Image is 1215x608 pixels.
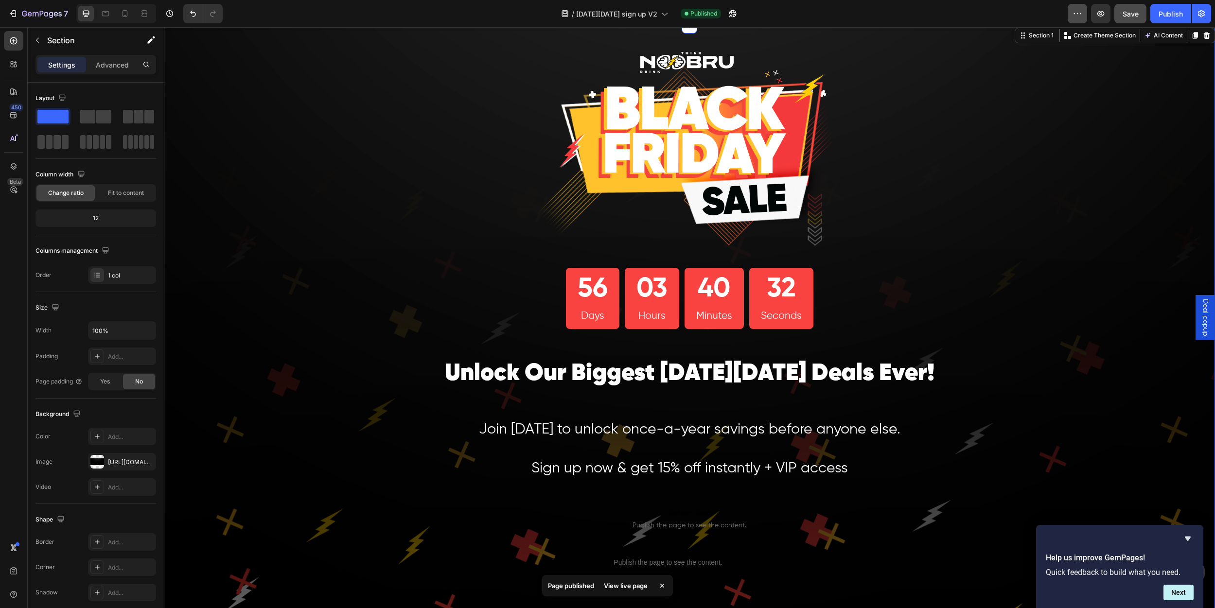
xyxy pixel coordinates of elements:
[532,244,568,280] div: 40
[108,352,154,361] div: Add...
[108,589,154,597] div: Add...
[910,4,972,13] p: Create Theme Section
[7,178,23,186] div: Beta
[281,334,771,358] span: Unlock Our Biggest [DATE][DATE] Deals Ever!
[35,432,51,441] div: Color
[863,4,892,13] div: Section 1
[1150,4,1191,23] button: Publish
[35,563,55,572] div: Corner
[35,457,53,466] div: Image
[108,538,154,547] div: Add...
[360,14,691,223] img: gempages_568252722143298469-3db80721-0339-4414-8ab0-d65ebd185095.png
[35,408,83,421] div: Background
[108,433,154,441] div: Add...
[35,588,58,597] div: Shadow
[598,579,653,592] div: View live page
[978,2,1021,14] button: AI Content
[35,168,87,181] div: Column width
[9,104,23,111] div: 450
[473,280,504,298] p: Hours
[35,483,51,491] div: Video
[88,322,156,339] input: Auto
[37,211,154,225] div: 12
[1114,4,1146,23] button: Save
[108,563,154,572] div: Add...
[246,530,763,540] p: Publish the page to see the content.
[4,4,72,23] button: 7
[1046,533,1194,600] div: Help us improve GemPages!
[35,301,61,314] div: Size
[35,244,111,258] div: Columns management
[35,271,52,279] div: Order
[315,395,737,410] span: Join [DATE] to unlock once-a-year savings before anyone else.
[576,9,657,19] span: [DATE][DATE] sign up V2
[164,27,1215,608] iframe: Design area
[234,434,817,452] div: Rich Text Editor. Editing area: main
[1163,585,1194,600] button: Next question
[1046,552,1194,564] h2: Help us improve GemPages!
[108,458,154,467] div: [URL][DOMAIN_NAME]
[64,8,68,19] p: 7
[548,581,594,591] p: Page published
[368,434,684,449] span: Sign up now & get 15% off instantly + VIP access
[108,189,144,197] span: Fit to content
[35,377,83,386] div: Page padding
[1159,9,1183,19] div: Publish
[532,280,568,298] p: Minutes
[35,538,54,546] div: Border
[108,271,154,280] div: 1 col
[35,326,52,335] div: Width
[48,189,84,197] span: Change ratio
[96,60,129,70] p: Advanced
[100,377,110,386] span: Yes
[1046,568,1194,577] p: Quick feedback to build what you need.
[135,377,143,386] span: No
[47,35,127,46] p: Section
[414,244,444,280] div: 56
[35,92,68,105] div: Layout
[414,280,444,298] p: Days
[597,280,638,298] p: Seconds
[35,513,67,526] div: Shape
[108,483,154,492] div: Add...
[35,352,58,361] div: Padding
[1037,272,1046,309] span: Deal popup
[1123,10,1139,18] span: Save
[690,9,717,18] span: Published
[473,244,504,280] div: 03
[48,60,75,70] p: Settings
[597,244,638,280] div: 32
[183,4,223,23] div: Undo/Redo
[1182,533,1194,544] button: Hide survey
[572,9,574,19] span: /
